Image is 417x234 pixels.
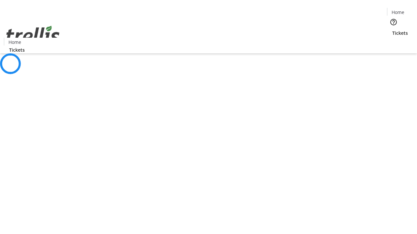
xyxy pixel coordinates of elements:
img: Orient E2E Organization hDLm3eDEO8's Logo [4,19,62,51]
span: Tickets [9,46,25,53]
span: Tickets [392,30,408,36]
button: Cart [387,36,400,49]
span: Home [392,9,404,16]
span: Home [8,39,21,45]
button: Help [387,16,400,29]
a: Home [387,9,408,16]
a: Home [4,39,25,45]
a: Tickets [387,30,413,36]
a: Tickets [4,46,30,53]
